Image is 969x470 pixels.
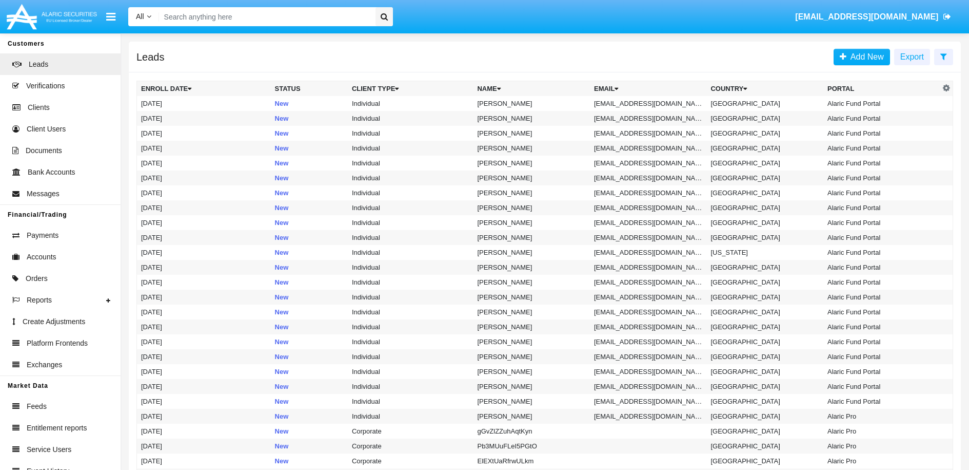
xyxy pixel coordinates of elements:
[27,338,88,349] span: Platform Frontends
[823,141,940,156] td: Alaric Fund Portal
[823,185,940,200] td: Alaric Fund Portal
[271,215,348,230] td: New
[348,200,473,215] td: Individual
[473,349,590,364] td: [PERSON_NAME]
[823,200,940,215] td: Alaric Fund Portal
[590,305,707,319] td: [EMAIL_ADDRESS][DOMAIN_NAME]
[706,156,823,171] td: [GEOGRAPHIC_DATA]
[706,215,823,230] td: [GEOGRAPHIC_DATA]
[271,230,348,245] td: New
[590,290,707,305] td: [EMAIL_ADDRESS][DOMAIN_NAME]
[348,141,473,156] td: Individual
[823,439,940,454] td: Alaric Pro
[823,81,940,97] th: Portal
[271,245,348,260] td: New
[348,364,473,379] td: Individual
[137,290,271,305] td: [DATE]
[473,290,590,305] td: [PERSON_NAME]
[137,439,271,454] td: [DATE]
[706,364,823,379] td: [GEOGRAPHIC_DATA]
[590,409,707,424] td: [EMAIL_ADDRESS][DOMAIN_NAME]
[790,3,956,31] a: [EMAIL_ADDRESS][DOMAIN_NAME]
[706,245,823,260] td: [US_STATE]
[137,141,271,156] td: [DATE]
[590,245,707,260] td: [EMAIL_ADDRESS][DOMAIN_NAME]
[137,334,271,349] td: [DATE]
[271,334,348,349] td: New
[348,215,473,230] td: Individual
[137,156,271,171] td: [DATE]
[834,49,890,65] a: Add New
[590,334,707,349] td: [EMAIL_ADDRESS][DOMAIN_NAME]
[271,81,348,97] th: Status
[271,409,348,424] td: New
[28,167,75,178] span: Bank Accounts
[26,145,62,156] span: Documents
[706,111,823,126] td: [GEOGRAPHIC_DATA]
[823,454,940,468] td: Alaric Pro
[26,273,48,284] span: Orders
[823,349,940,364] td: Alaric Fund Portal
[137,81,271,97] th: Enroll Date
[823,305,940,319] td: Alaric Fund Portal
[348,185,473,200] td: Individual
[706,260,823,275] td: [GEOGRAPHIC_DATA]
[590,275,707,290] td: [EMAIL_ADDRESS][DOMAIN_NAME]
[590,230,707,245] td: [EMAIL_ADDRESS][DOMAIN_NAME]
[137,409,271,424] td: [DATE]
[473,334,590,349] td: [PERSON_NAME]
[271,439,348,454] td: New
[473,260,590,275] td: [PERSON_NAME]
[348,230,473,245] td: Individual
[823,424,940,439] td: Alaric Pro
[271,260,348,275] td: New
[590,81,707,97] th: Email
[473,364,590,379] td: [PERSON_NAME]
[823,319,940,334] td: Alaric Fund Portal
[473,96,590,111] td: [PERSON_NAME]
[159,7,372,26] input: Search
[128,11,159,22] a: All
[823,334,940,349] td: Alaric Fund Portal
[846,52,884,61] span: Add New
[590,111,707,126] td: [EMAIL_ADDRESS][DOMAIN_NAME]
[706,424,823,439] td: [GEOGRAPHIC_DATA]
[348,81,473,97] th: Client Type
[823,394,940,409] td: Alaric Fund Portal
[823,230,940,245] td: Alaric Fund Portal
[348,349,473,364] td: Individual
[271,171,348,185] td: New
[348,334,473,349] td: Individual
[137,349,271,364] td: [DATE]
[137,185,271,200] td: [DATE]
[590,215,707,230] td: [EMAIL_ADDRESS][DOMAIN_NAME]
[136,53,165,61] h5: Leads
[706,230,823,245] td: [GEOGRAPHIC_DATA]
[348,409,473,424] td: Individual
[473,185,590,200] td: [PERSON_NAME]
[137,424,271,439] td: [DATE]
[271,319,348,334] td: New
[348,111,473,126] td: Individual
[137,394,271,409] td: [DATE]
[795,12,938,21] span: [EMAIL_ADDRESS][DOMAIN_NAME]
[823,215,940,230] td: Alaric Fund Portal
[706,141,823,156] td: [GEOGRAPHIC_DATA]
[823,245,940,260] td: Alaric Fund Portal
[27,360,62,370] span: Exchanges
[473,141,590,156] td: [PERSON_NAME]
[823,409,940,424] td: Alaric Pro
[27,189,60,199] span: Messages
[348,394,473,409] td: Individual
[137,364,271,379] td: [DATE]
[271,424,348,439] td: New
[823,126,940,141] td: Alaric Fund Portal
[348,454,473,468] td: Corporate
[137,215,271,230] td: [DATE]
[137,126,271,141] td: [DATE]
[348,319,473,334] td: Individual
[473,126,590,141] td: [PERSON_NAME]
[271,349,348,364] td: New
[29,59,48,70] span: Leads
[271,364,348,379] td: New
